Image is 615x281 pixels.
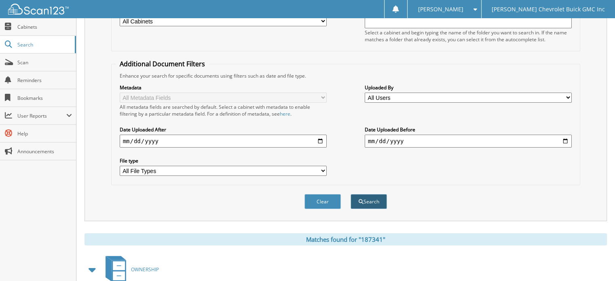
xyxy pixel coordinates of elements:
legend: Additional Document Filters [116,59,209,68]
input: start [120,135,327,148]
span: Search [17,41,71,48]
div: Matches found for "187341" [85,233,607,245]
span: [PERSON_NAME] [418,7,463,12]
span: Bookmarks [17,95,72,101]
span: Announcements [17,148,72,155]
label: File type [120,157,327,164]
div: Enhance your search for specific documents using filters such as date and file type. [116,72,576,79]
span: [PERSON_NAME] Chevrolet Buick GMC Inc [492,7,605,12]
span: User Reports [17,112,66,119]
a: here [280,110,290,117]
span: Scan [17,59,72,66]
span: Help [17,130,72,137]
label: Date Uploaded Before [365,126,572,133]
input: end [365,135,572,148]
label: Metadata [120,84,327,91]
span: Cabinets [17,23,72,30]
div: Select a cabinet and begin typing the name of the folder you want to search in. If the name match... [365,29,572,43]
label: Uploaded By [365,84,572,91]
iframe: Chat Widget [575,242,615,281]
span: Reminders [17,77,72,84]
img: scan123-logo-white.svg [8,4,69,15]
label: Date Uploaded After [120,126,327,133]
span: OWNERSHIP [131,266,159,273]
div: All metadata fields are searched by default. Select a cabinet with metadata to enable filtering b... [120,104,327,117]
button: Clear [304,194,341,209]
button: Search [351,194,387,209]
